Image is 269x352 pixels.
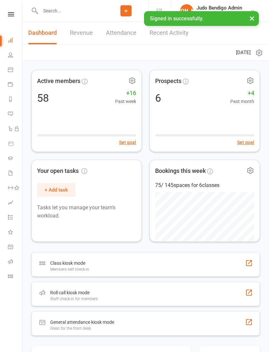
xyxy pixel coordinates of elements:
[50,289,98,297] div: Roll call kiosk mode
[37,76,80,86] span: Active members
[70,22,93,44] a: Revenue
[180,4,193,17] div: [PERSON_NAME]
[8,240,23,255] a: General attendance kiosk mode
[119,139,136,146] button: Set goal
[197,5,242,11] div: Judo Bendigo Admin
[155,76,181,86] span: Prospects
[230,89,254,98] span: +4
[115,89,136,98] span: +16
[8,255,23,270] a: Roll call kiosk mode
[237,139,254,146] button: Set goal
[230,98,254,105] span: Past month
[50,259,89,267] div: Class kiosk mode
[8,225,23,240] a: What's New
[50,326,114,331] div: Great for the front desk
[50,318,114,326] div: General attendance kiosk mode
[8,270,23,284] a: Class kiosk mode
[50,267,89,272] div: Members self check-in
[246,11,258,25] button: ×
[155,166,206,176] span: Bookings this week
[150,15,203,22] span: Signed in successfully.
[155,181,254,190] div: 75 / 145 spaces for 6 classes
[8,78,23,93] a: Payments
[155,93,161,103] div: 6
[8,196,23,211] a: Assessments
[150,22,189,44] a: Recent Activity
[37,166,87,176] span: Your open tasks
[8,33,23,48] a: Dashboard
[50,297,98,301] div: Staff check-in for members
[37,203,136,220] p: Tasks let you manage your team's workload.
[37,183,75,197] button: + Add task
[38,6,104,15] input: Search...
[106,22,136,44] a: Attendance
[8,48,23,63] a: People
[115,98,136,105] span: Past week
[197,11,242,17] div: Judo Bendigo Inc
[8,63,23,78] a: Calendar
[8,93,23,107] a: Reports
[8,137,23,152] a: Product Sales
[37,93,49,103] div: 58
[28,22,57,44] a: Dashboard
[236,49,251,56] span: [DATE]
